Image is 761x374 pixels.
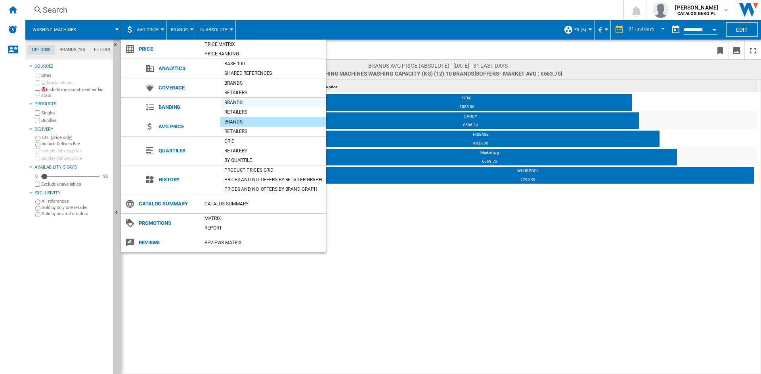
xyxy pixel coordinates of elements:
div: REVIEWS Matrix [201,239,326,247]
div: Base 100 [220,60,326,68]
div: Retailers [220,127,326,135]
span: Catalog Summary [135,198,201,209]
div: Brands [220,99,326,106]
div: Catalog Summary [201,200,326,208]
div: Product prices grid [220,166,326,174]
div: Brands [220,79,326,87]
span: Analytics [155,63,220,74]
div: Brands [220,118,326,126]
div: Report [201,224,326,232]
span: Promotions [135,218,201,229]
div: Price Matrix [201,40,326,48]
div: Prices and No. offers by retailer graph [220,176,326,184]
div: Prices and No. offers by brand graph [220,185,326,193]
span: Price [135,44,201,55]
span: Reviews [135,237,201,248]
span: Coverage [155,82,220,93]
span: Avg price [155,121,220,132]
div: Matrix [201,215,326,222]
div: Retailers [220,147,326,155]
span: Banding [155,102,220,113]
div: Retailers [220,108,326,116]
span: History [155,174,220,185]
span: Quartiles [155,145,220,156]
div: Grid [220,137,326,145]
div: Retailers [220,89,326,97]
div: Price Ranking [201,50,326,58]
div: By quartile [220,156,326,164]
div: Shared references [220,69,326,77]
